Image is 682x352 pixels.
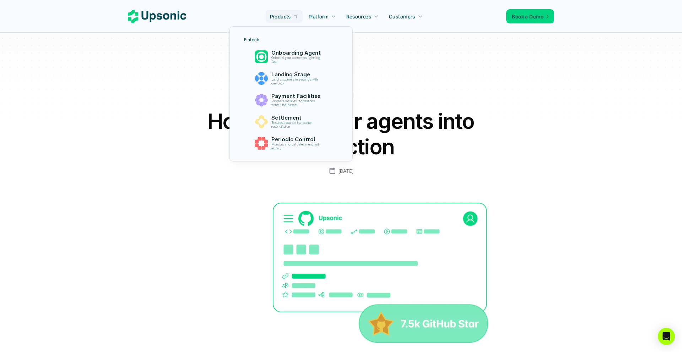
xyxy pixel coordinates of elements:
[240,90,342,110] a: Payment FacilitiesPayment facilities registrations without the hassle
[240,112,342,132] a: SettlementEnsures accurate transaction reconciliation
[271,50,324,56] p: Onboarding Agent
[309,13,329,20] p: Platform
[658,328,675,345] div: Open Intercom Messenger
[199,108,483,159] h1: How to get your agents into production
[271,115,324,121] p: Settlement
[389,13,415,20] p: Customers
[339,166,354,175] p: [DATE]
[271,121,323,129] p: Ensures accurate transaction reconciliation
[512,13,543,20] p: Book a Demo
[271,93,324,99] p: Payment Facilities
[240,133,342,153] a: Periodic ControlMonitors and validates merchant activity
[271,78,323,86] p: Land customers in seconds with one click
[346,13,371,20] p: Resources
[244,37,259,42] p: Fintech
[270,13,291,20] p: Products
[271,136,324,143] p: Periodic Control
[271,99,323,107] p: Payment facilities registrations without the hassle
[240,68,342,88] a: Landing StageLand customers in seconds with one click
[266,10,303,23] a: Products
[271,143,323,150] p: Monitors and validates merchant activity
[271,56,323,64] p: Onboard your customers lightning fast
[240,47,342,67] a: Onboarding AgentOnboard your customers lightning fast
[271,71,324,78] p: Landing Stage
